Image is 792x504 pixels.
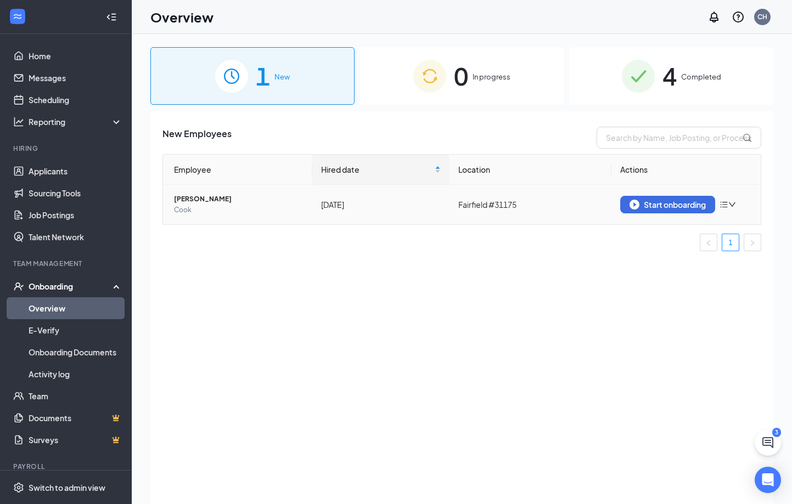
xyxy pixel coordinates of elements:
li: Next Page [744,234,761,251]
a: Sourcing Tools [29,182,122,204]
a: Home [29,45,122,67]
li: Previous Page [700,234,717,251]
th: Employee [163,155,312,185]
span: 0 [454,57,468,95]
span: bars [720,200,728,209]
svg: QuestionInfo [732,10,745,24]
th: Location [450,155,611,185]
div: Team Management [13,259,120,268]
a: Scheduling [29,89,122,111]
a: 1 [722,234,739,251]
a: Overview [29,297,122,319]
svg: WorkstreamLogo [12,11,23,22]
div: CH [757,12,767,21]
span: In progress [473,71,510,82]
button: right [744,234,761,251]
a: Team [29,385,122,407]
svg: Analysis [13,116,24,127]
svg: Notifications [707,10,721,24]
a: Messages [29,67,122,89]
div: Reporting [29,116,123,127]
div: Open Intercom Messenger [755,467,781,493]
div: Switch to admin view [29,482,105,493]
div: Payroll [13,462,120,471]
li: 1 [722,234,739,251]
span: right [749,240,756,246]
span: down [728,201,736,208]
svg: Collapse [106,12,117,22]
div: [DATE] [321,199,441,211]
span: left [705,240,712,246]
input: Search by Name, Job Posting, or Process [597,127,761,149]
span: New Employees [162,127,232,149]
span: Hired date [321,163,432,175]
span: 4 [662,57,677,95]
td: Fairfield #31175 [450,185,611,224]
svg: UserCheck [13,281,24,292]
button: ChatActive [755,429,781,456]
span: Cook [174,205,304,216]
a: SurveysCrown [29,429,122,451]
a: Activity log [29,363,122,385]
span: [PERSON_NAME] [174,194,304,205]
a: Applicants [29,160,122,182]
div: Start onboarding [630,200,706,209]
button: Start onboarding [620,196,715,213]
div: Onboarding [29,281,113,292]
th: Actions [611,155,761,185]
svg: Settings [13,482,24,493]
div: Hiring [13,144,120,153]
a: Job Postings [29,204,122,226]
a: E-Verify [29,319,122,341]
a: Onboarding Documents [29,341,122,363]
span: New [274,71,290,82]
svg: ChatActive [761,436,774,449]
a: Talent Network [29,226,122,248]
span: Completed [681,71,721,82]
h1: Overview [150,8,214,26]
a: DocumentsCrown [29,407,122,429]
button: left [700,234,717,251]
span: 1 [256,57,270,95]
div: 3 [772,428,781,437]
